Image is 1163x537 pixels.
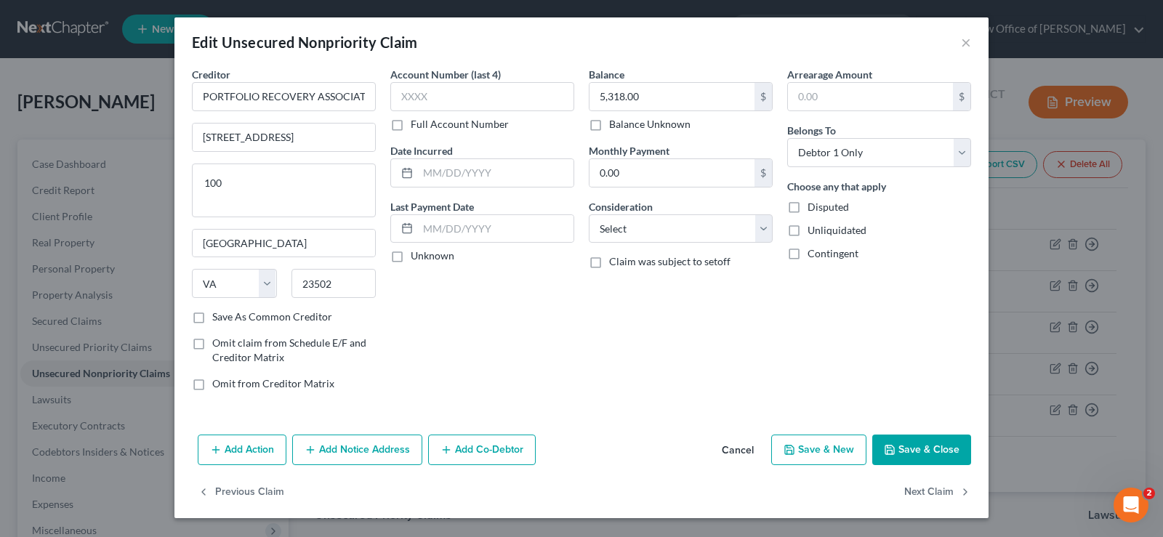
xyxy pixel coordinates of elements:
label: Balance Unknown [609,117,691,132]
input: 0.00 [788,83,953,110]
button: Add Notice Address [292,435,422,465]
span: Omit from Creditor Matrix [212,377,334,389]
span: Omit claim from Schedule E/F and Creditor Matrix [212,336,366,363]
span: Unliquidated [808,224,866,236]
div: Edit Unsecured Nonpriority Claim [192,32,418,52]
label: Account Number (last 4) [390,67,501,82]
iframe: Intercom live chat [1114,488,1148,522]
label: Consideration [589,199,653,214]
label: Monthly Payment [589,143,669,158]
label: Save As Common Creditor [212,310,332,324]
button: Cancel [710,436,765,465]
label: Date Incurred [390,143,453,158]
span: Disputed [808,201,849,213]
input: Enter zip... [291,269,377,298]
div: $ [754,83,772,110]
button: × [961,33,971,51]
input: Enter city... [193,230,375,257]
input: Search creditor by name... [192,82,376,111]
label: Last Payment Date [390,199,474,214]
div: $ [953,83,970,110]
button: Next Claim [904,477,971,507]
input: Enter address... [193,124,375,151]
input: MM/DD/YYYY [418,159,574,187]
span: Contingent [808,247,858,259]
button: Previous Claim [198,477,284,507]
button: Add Action [198,435,286,465]
span: 2 [1143,488,1155,499]
label: Full Account Number [411,117,509,132]
span: Creditor [192,68,230,81]
span: Claim was subject to setoff [609,255,731,267]
button: Save & Close [872,435,971,465]
input: MM/DD/YYYY [418,215,574,243]
label: Choose any that apply [787,179,886,194]
label: Arrearage Amount [787,67,872,82]
label: Balance [589,67,624,82]
span: Belongs To [787,124,836,137]
input: XXXX [390,82,574,111]
label: Unknown [411,249,454,263]
button: Add Co-Debtor [428,435,536,465]
input: 0.00 [589,83,754,110]
div: $ [754,159,772,187]
input: 0.00 [589,159,754,187]
button: Save & New [771,435,866,465]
